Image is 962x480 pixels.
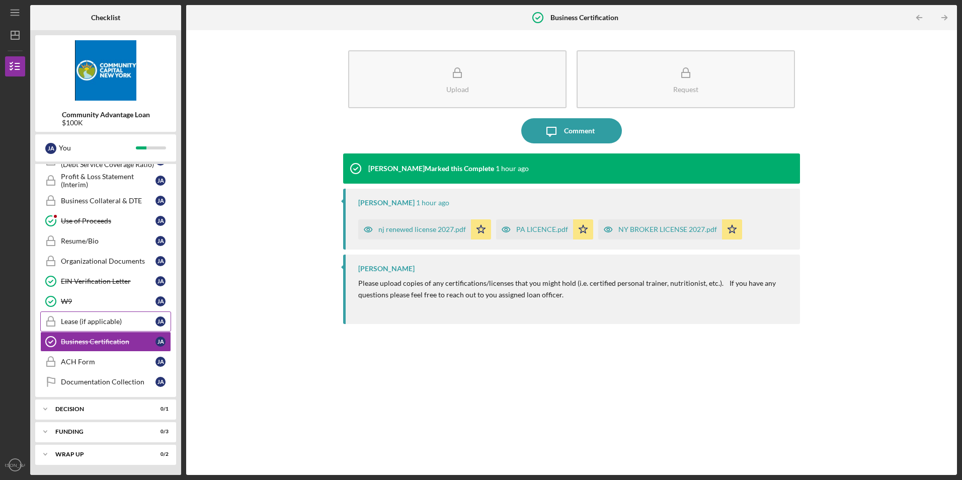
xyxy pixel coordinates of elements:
div: nj renewed license 2027.pdf [378,225,466,233]
div: J A [155,196,166,206]
div: [PERSON_NAME] [358,265,415,273]
div: You [59,139,136,156]
a: Organizational DocumentsJA [40,251,171,271]
button: [PERSON_NAME] [5,455,25,475]
button: Request [577,50,795,108]
time: 2025-08-12 16:42 [496,165,529,173]
div: Business Collateral & DTE [61,197,155,205]
button: nj renewed license 2027.pdf [358,219,491,239]
a: Documentation CollectionJA [40,372,171,392]
button: Comment [521,118,622,143]
div: Lease (if applicable) [61,317,155,326]
a: Lease (if applicable)JA [40,311,171,332]
a: W9JA [40,291,171,311]
div: Wrap up [55,451,143,457]
div: Profit & Loss Statement (Interim) [61,173,155,189]
div: Documentation Collection [61,378,155,386]
div: Comment [564,118,595,143]
div: [PERSON_NAME] [358,199,415,207]
div: NY BROKER LICENSE 2027.pdf [618,225,717,233]
div: J A [155,316,166,327]
div: 0 / 2 [150,451,169,457]
div: J A [155,256,166,266]
div: J A [155,357,166,367]
a: Business Collateral & DTEJA [40,191,171,211]
button: Upload [348,50,567,108]
div: ACH Form [61,358,155,366]
div: Funding [55,429,143,435]
div: Business Certification [61,338,155,346]
div: PA LICENCE.pdf [516,225,568,233]
a: Resume/BioJA [40,231,171,251]
time: 2025-08-12 16:38 [416,199,449,207]
p: Please upload copies of any certifications/licenses that you might hold (i.e. certified personal ... [358,278,789,300]
b: Checklist [91,14,120,22]
div: J A [155,337,166,347]
div: J A [155,236,166,246]
a: Profit & Loss Statement (Interim)JA [40,171,171,191]
div: J A [155,377,166,387]
a: Use of ProceedsJA [40,211,171,231]
div: J A [155,276,166,286]
div: W9 [61,297,155,305]
div: J A [155,216,166,226]
div: Organizational Documents [61,257,155,265]
img: Product logo [35,40,176,101]
div: Request [673,86,698,93]
div: 0 / 3 [150,429,169,435]
b: Community Advantage Loan [62,111,150,119]
b: Business Certification [550,14,618,22]
div: $100K [62,119,150,127]
div: Resume/Bio [61,237,155,245]
div: EIN Verification Letter [61,277,155,285]
button: PA LICENCE.pdf [496,219,593,239]
a: EIN Verification LetterJA [40,271,171,291]
div: Use of Proceeds [61,217,155,225]
div: 0 / 1 [150,406,169,412]
button: NY BROKER LICENSE 2027.pdf [598,219,742,239]
div: Decision [55,406,143,412]
div: J A [45,143,56,154]
div: [PERSON_NAME] Marked this Complete [368,165,494,173]
div: J A [155,296,166,306]
a: Business CertificationJA [40,332,171,352]
div: J A [155,176,166,186]
a: ACH FormJA [40,352,171,372]
div: Upload [446,86,469,93]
